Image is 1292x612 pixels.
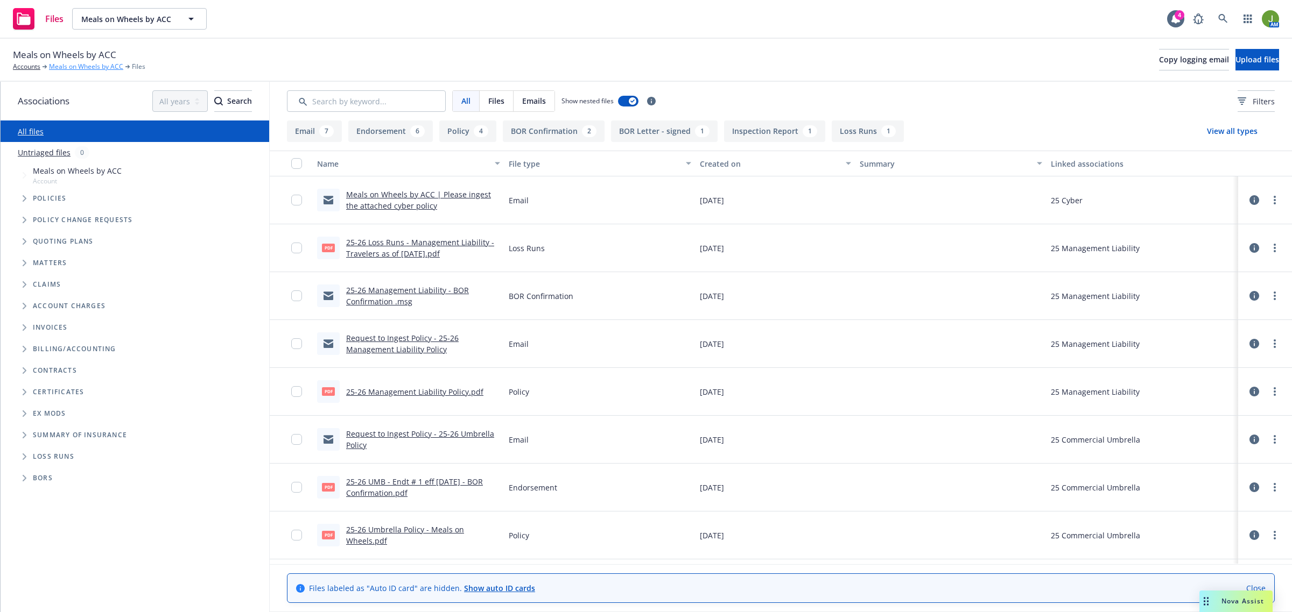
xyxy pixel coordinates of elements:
[291,195,302,205] input: Toggle Row Selected
[855,151,1047,176] button: Summary
[509,386,529,397] span: Policy
[561,96,614,105] span: Show nested files
[346,285,469,307] a: 25-26 Management Liability - BOR Confirmation .msg
[1199,590,1273,612] button: Nova Assist
[18,94,69,108] span: Associations
[291,386,302,397] input: Toggle Row Selected
[1175,10,1184,20] div: 4
[81,13,174,25] span: Meals on Wheels by ACC
[346,387,483,397] a: 25-26 Management Liability Policy.pdf
[33,195,67,202] span: Policies
[700,290,724,302] span: [DATE]
[1246,582,1266,594] a: Close
[33,238,94,245] span: Quoting plans
[1190,120,1275,142] button: View all types
[33,389,84,395] span: Certificates
[504,151,696,176] button: File type
[1,338,269,489] div: Folder Tree Example
[313,151,504,176] button: Name
[33,367,77,374] span: Contracts
[700,338,724,350] span: [DATE]
[1268,529,1281,542] a: more
[346,237,494,259] a: 25-26 Loss Runs - Management Liability - Travelers as of [DATE].pdf
[214,97,223,105] svg: Search
[291,158,302,169] input: Select all
[18,126,44,137] a: All files
[1268,433,1281,446] a: more
[724,120,825,142] button: Inspection Report
[322,483,335,491] span: pdf
[700,386,724,397] span: [DATE]
[1262,10,1279,27] img: photo
[346,524,464,546] a: 25-26 Umbrella Policy - Meals on Wheels.pdf
[509,195,529,206] span: Email
[1051,243,1140,254] div: 25 Management Liability
[1051,530,1140,541] div: 25 Commercial Umbrella
[291,338,302,349] input: Toggle Row Selected
[287,90,446,112] input: Search by keyword...
[509,482,557,493] span: Endorsement
[214,91,252,111] div: Search
[346,189,491,211] a: Meals on Wheels by ACC | Please ingest the attached cyber policy
[860,158,1031,169] div: Summary
[291,530,302,540] input: Toggle Row Selected
[1235,54,1279,65] span: Upload files
[1047,151,1238,176] button: Linked associations
[509,290,573,302] span: BOR Confirmation
[1235,49,1279,70] button: Upload files
[33,281,61,288] span: Claims
[346,429,494,450] a: Request to Ingest Policy - 25-26 Umbrella Policy
[309,582,535,594] span: Files labeled as "Auto ID card" are hidden.
[33,346,116,352] span: Billing/Accounting
[464,583,535,593] a: Show auto ID cards
[1,163,269,338] div: Tree Example
[13,48,116,62] span: Meals on Wheels by ACC
[1253,96,1275,107] span: Filters
[33,176,122,186] span: Account
[1051,482,1140,493] div: 25 Commercial Umbrella
[1268,385,1281,398] a: more
[461,95,471,106] span: All
[287,120,342,142] button: Email
[33,260,67,266] span: Matters
[1051,386,1140,397] div: 25 Management Liability
[1051,434,1140,445] div: 25 Commercial Umbrella
[700,195,724,206] span: [DATE]
[322,244,335,252] span: pdf
[803,125,817,137] div: 1
[346,333,459,354] a: Request to Ingest Policy - 25-26 Management Liability Policy
[45,15,64,23] span: Files
[522,95,546,106] span: Emails
[33,324,68,331] span: Invoices
[1268,289,1281,302] a: more
[1051,290,1140,302] div: 25 Management Liability
[33,217,132,223] span: Policy change requests
[291,290,302,301] input: Toggle Row Selected
[1237,8,1259,30] a: Switch app
[474,125,488,137] div: 4
[319,125,334,137] div: 7
[695,125,710,137] div: 1
[582,125,596,137] div: 2
[700,243,724,254] span: [DATE]
[410,125,425,137] div: 6
[33,453,74,460] span: Loss Runs
[700,482,724,493] span: [DATE]
[75,146,89,159] div: 0
[1212,8,1234,30] a: Search
[132,62,145,72] span: Files
[1221,596,1264,606] span: Nova Assist
[9,4,68,34] a: Files
[346,476,483,498] a: 25-26 UMB - Endt # 1 eff [DATE] - BOR Confirmation.pdf
[1238,90,1275,112] button: Filters
[1159,49,1229,70] button: Copy logging email
[1268,241,1281,254] a: more
[348,120,433,142] button: Endorsement
[1199,590,1213,612] div: Drag to move
[33,432,127,438] span: Summary of insurance
[72,8,207,30] button: Meals on Wheels by ACC
[1268,481,1281,494] a: more
[33,410,66,417] span: Ex Mods
[49,62,123,72] a: Meals on Wheels by ACC
[1051,195,1083,206] div: 25 Cyber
